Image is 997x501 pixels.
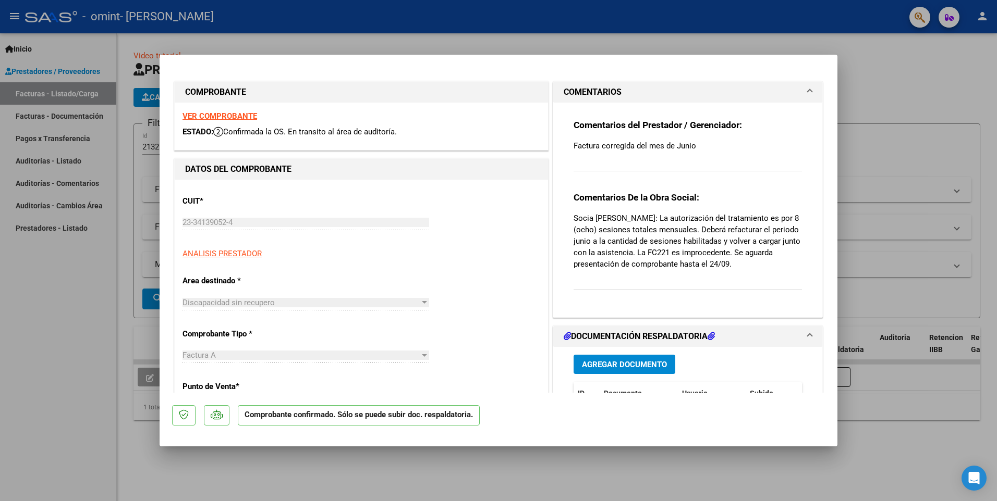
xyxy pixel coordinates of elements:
span: Factura A [183,350,216,360]
datatable-header-cell: Documento [600,382,678,405]
span: Confirmada la OS. En transito al área de auditoría. [213,127,397,136]
h1: COMENTARIOS [564,86,622,98]
datatable-header-cell: Acción [798,382,850,405]
mat-expansion-panel-header: COMENTARIOS [553,82,822,103]
strong: COMPROBANTE [185,87,246,97]
strong: Comentarios De la Obra Social: [574,192,699,203]
p: Comprobante Tipo * [183,328,290,340]
div: Open Intercom Messenger [962,466,987,491]
p: Factura corregida del mes de Junio [574,140,802,152]
strong: Comentarios del Prestador / Gerenciador: [574,120,742,130]
strong: DATOS DEL COMPROBANTE [185,164,291,174]
datatable-header-cell: ID [574,382,600,405]
span: ID [578,389,585,397]
span: Discapacidad sin recupero [183,298,275,307]
a: VER COMPROBANTE [183,111,257,121]
datatable-header-cell: Usuario [678,382,746,405]
span: ANALISIS PRESTADOR [183,249,262,258]
span: Usuario [682,389,708,397]
mat-expansion-panel-header: DOCUMENTACIÓN RESPALDATORIA [553,326,822,347]
span: Agregar Documento [582,360,667,369]
p: Punto de Venta [183,381,290,393]
p: Comprobante confirmado. Sólo se puede subir doc. respaldatoria. [238,405,480,425]
button: Agregar Documento [574,355,675,374]
span: ESTADO: [183,127,213,136]
h1: DOCUMENTACIÓN RESPALDATORIA [564,330,715,343]
span: Documento [604,389,642,397]
p: CUIT [183,195,290,207]
div: COMENTARIOS [553,103,822,317]
datatable-header-cell: Subido [746,382,798,405]
p: Area destinado * [183,275,290,287]
span: Subido [750,389,773,397]
p: Socia [PERSON_NAME]: La autorización del tratamiento es por 8 (ocho) sesiones totales mensuales. ... [574,212,802,270]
